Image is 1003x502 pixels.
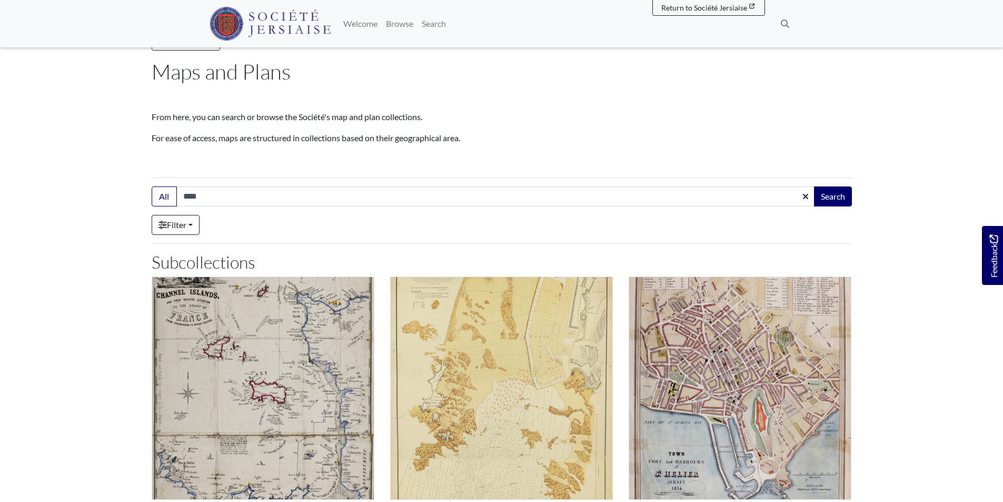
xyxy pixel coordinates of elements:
p: From here, you can search or browse the Société's map and plan collections. [152,111,852,123]
img: Société Jersiaise [210,7,331,41]
img: St Helier [629,277,851,499]
p: For ease of access, maps are structured in collections based on their geographical area. [152,132,852,144]
a: Would you like to provide feedback? [982,226,1003,285]
h2: Subcollections [152,252,852,272]
button: Search [814,186,852,206]
img: Harbours [390,277,613,499]
a: Filter [152,215,200,235]
img: Channel Islands [152,277,374,499]
input: Search this collection... [176,186,815,206]
a: Browse [382,13,418,34]
button: All [152,186,177,206]
h1: Maps and Plans [152,59,852,84]
a: Société Jersiaise logo [210,4,331,43]
a: Search [418,13,450,34]
span: Return to Société Jersiaise [661,3,747,12]
span: Feedback [987,234,1000,277]
a: Welcome [339,13,382,34]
